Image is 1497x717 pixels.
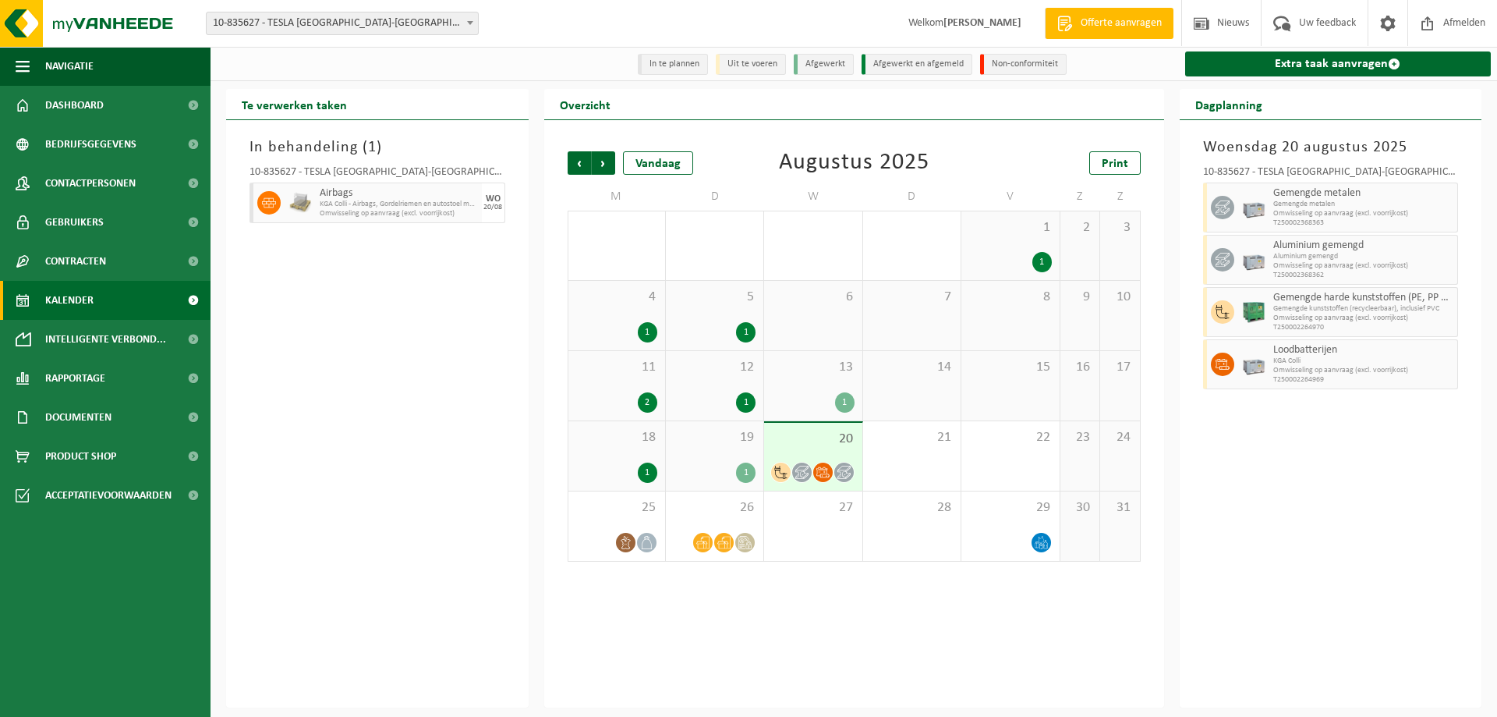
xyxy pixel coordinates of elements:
span: Aluminium gemengd [1273,252,1454,261]
td: V [961,183,1060,211]
div: 1 [736,392,756,413]
span: 10-835627 - TESLA BELGIUM-ANTWERPEN - AARTSELAAR [207,12,478,34]
span: Omwisseling op aanvraag (excl. voorrijkost) [1273,314,1454,323]
span: 1 [969,219,1051,236]
li: Afgewerkt en afgemeld [862,54,972,75]
td: Z [1060,183,1100,211]
span: 17 [1108,359,1131,376]
a: Offerte aanvragen [1045,8,1173,39]
span: Bedrijfsgegevens [45,125,136,164]
span: 23 [1068,429,1092,446]
span: KGA Colli [1273,357,1454,366]
td: W [764,183,862,211]
span: Print [1102,158,1128,170]
span: Airbags [320,187,478,200]
li: Uit te voeren [716,54,786,75]
span: Contactpersonen [45,164,136,203]
span: T250002368363 [1273,218,1454,228]
h2: Te verwerken taken [226,89,363,119]
li: Afgewerkt [794,54,854,75]
strong: [PERSON_NAME] [943,17,1021,29]
span: 5 [674,289,756,306]
td: M [568,183,666,211]
span: 7 [871,289,953,306]
span: 18 [576,429,657,446]
span: T250002368362 [1273,271,1454,280]
span: 3 [1108,219,1131,236]
span: 21 [871,429,953,446]
span: Vorige [568,151,591,175]
span: 13 [772,359,854,376]
h3: In behandeling ( ) [249,136,505,159]
span: Documenten [45,398,111,437]
img: LP-PA-00000-WDN-11 [288,191,312,215]
span: 31 [1108,499,1131,516]
span: 6 [772,289,854,306]
span: Kalender [45,281,94,320]
span: 12 [674,359,756,376]
span: Dashboard [45,86,104,125]
div: 10-835627 - TESLA [GEOGRAPHIC_DATA]-[GEOGRAPHIC_DATA] - [GEOGRAPHIC_DATA] [249,167,505,183]
div: 10-835627 - TESLA [GEOGRAPHIC_DATA]-[GEOGRAPHIC_DATA] - [GEOGRAPHIC_DATA] [1203,167,1459,183]
div: WO [486,194,501,204]
td: D [863,183,961,211]
span: Product Shop [45,437,116,476]
div: 20/08 [483,204,502,211]
span: 24 [1108,429,1131,446]
span: Gemengde harde kunststoffen (PE, PP en PVC), recycleerbaar (industrieel) [1273,292,1454,304]
span: Volgende [592,151,615,175]
span: 10-835627 - TESLA BELGIUM-ANTWERPEN - AARTSELAAR [206,12,479,35]
span: 28 [871,499,953,516]
span: Gemengde kunststoffen (recycleerbaar), inclusief PVC [1273,304,1454,314]
div: 1 [736,463,756,483]
div: 1 [835,392,855,413]
span: T250002264970 [1273,323,1454,332]
a: Extra taak aanvragen [1185,51,1492,76]
span: 19 [674,429,756,446]
span: 10 [1108,289,1131,306]
img: PB-LB-0680-HPE-GY-01 [1242,196,1265,219]
span: 20 [772,431,854,448]
div: 2 [638,392,657,413]
span: Omwisseling op aanvraag (excl. voorrijkost) [1273,366,1454,375]
span: 11 [576,359,657,376]
span: 14 [871,359,953,376]
span: Aluminium gemengd [1273,240,1454,252]
span: Loodbatterijen [1273,344,1454,357]
span: 1 [368,140,377,155]
div: Augustus 2025 [779,151,929,175]
li: Non-conformiteit [980,54,1067,75]
span: Rapportage [45,359,105,398]
div: 1 [1032,252,1052,272]
span: 29 [969,499,1051,516]
span: 15 [969,359,1051,376]
div: 1 [638,322,657,343]
td: Z [1100,183,1140,211]
td: D [666,183,764,211]
span: Omwisseling op aanvraag (excl. voorrijkost) [1273,209,1454,218]
span: Gemengde metalen [1273,200,1454,209]
div: 1 [638,463,657,483]
span: Omwisseling op aanvraag (excl. voorrijkost) [320,209,478,218]
span: 2 [1068,219,1092,236]
span: 9 [1068,289,1092,306]
span: Offerte aanvragen [1077,16,1166,31]
span: 8 [969,289,1051,306]
span: Gebruikers [45,203,104,242]
span: KGA Colli - Airbags, Gordelriemen en autostoel met airbag [320,200,478,209]
img: PB-LB-0680-HPE-GY-01 [1242,353,1265,376]
div: 1 [736,322,756,343]
span: Navigatie [45,47,94,86]
span: Intelligente verbond... [45,320,166,359]
span: 26 [674,499,756,516]
span: T250002264969 [1273,375,1454,385]
span: 4 [576,289,657,306]
span: 27 [772,499,854,516]
span: Omwisseling op aanvraag (excl. voorrijkost) [1273,261,1454,271]
span: 22 [969,429,1051,446]
span: Gemengde metalen [1273,187,1454,200]
h3: Woensdag 20 augustus 2025 [1203,136,1459,159]
img: PB-LB-0680-HPE-GY-01 [1242,248,1265,272]
span: 25 [576,499,657,516]
h2: Dagplanning [1180,89,1278,119]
